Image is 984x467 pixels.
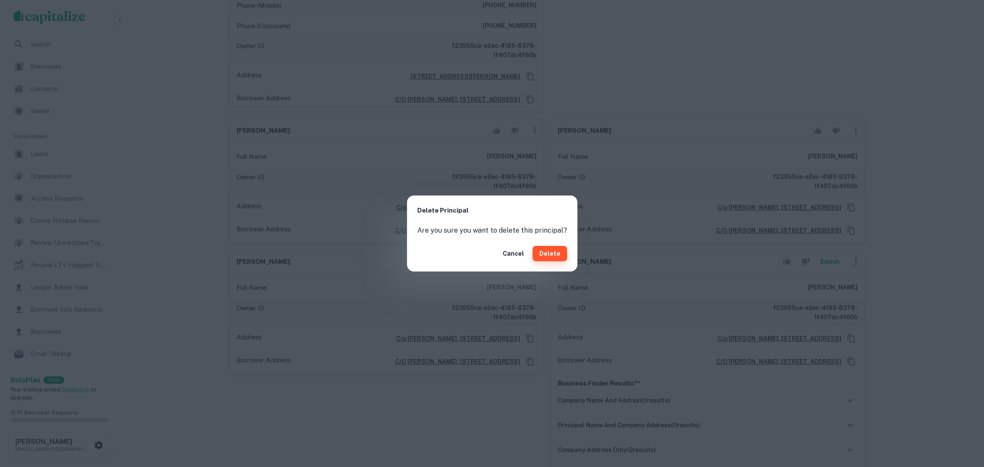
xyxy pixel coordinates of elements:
[417,225,567,236] p: Are you sure you want to delete this principal?
[407,196,577,226] h2: Delete Principal
[533,246,567,261] button: Delete
[941,399,984,440] iframe: Chat Widget
[499,246,527,261] button: Cancel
